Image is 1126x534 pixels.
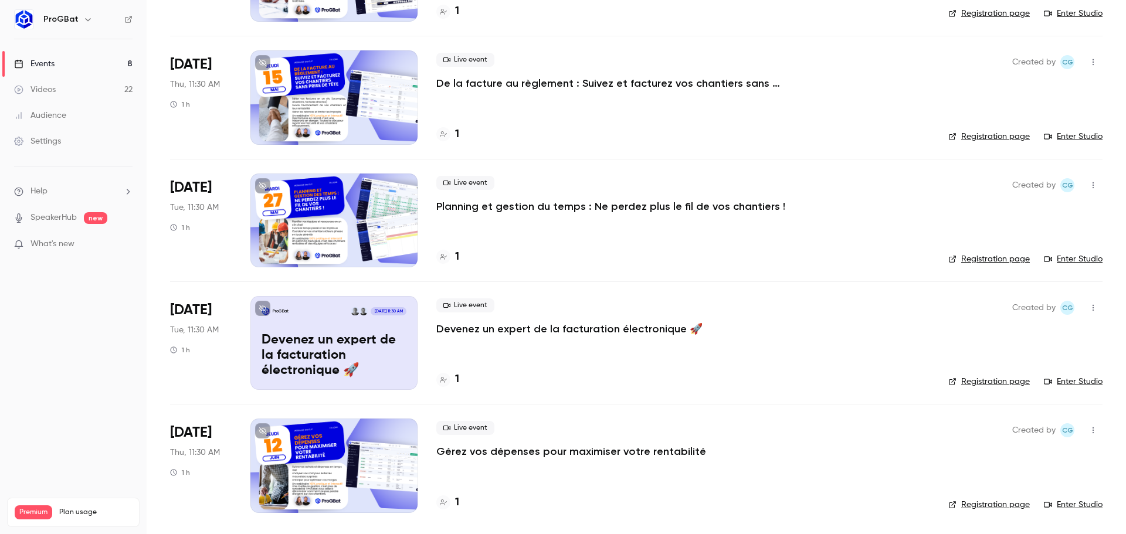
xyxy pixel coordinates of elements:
span: Created by [1012,178,1056,192]
span: Thu, 11:30 AM [170,79,220,90]
span: CG [1062,301,1073,315]
span: Created by [1012,301,1056,315]
div: Audience [14,110,66,121]
a: Planning et gestion du temps : Ne perdez plus le fil de vos chantiers ! [436,199,785,213]
h6: ProGBat [43,13,79,25]
span: Live event [436,421,494,435]
h4: 1 [455,127,459,142]
a: Registration page [948,131,1030,142]
span: Help [30,185,48,198]
span: CG [1062,55,1073,69]
div: Videos [14,84,56,96]
a: De la facture au règlement : Suivez et facturez vos chantiers sans prise de tête [436,76,788,90]
div: Settings [14,135,61,147]
a: 1 [436,4,459,19]
div: 1 h [170,223,190,232]
a: Enter Studio [1044,131,1103,142]
span: Plan usage [59,508,132,517]
span: Live event [436,298,494,312]
li: help-dropdown-opener [14,185,133,198]
img: Elodie Lecocq [351,307,359,315]
a: 1 [436,372,459,387]
a: 1 [436,249,459,265]
h4: 1 [455,372,459,387]
a: Devenez un expert de la facturation électronique 🚀 [436,322,703,336]
span: new [84,212,107,224]
img: ProGBat [15,10,33,29]
a: Devenez un expert de la facturation électronique 🚀ProGBatCharles GallardElodie Lecocq[DATE] 11:30... [250,296,418,390]
div: Nov 13 Thu, 11:30 AM (Europe/Paris) [170,50,232,144]
a: SpeakerHub [30,212,77,224]
a: Registration page [948,8,1030,19]
span: Premium [15,505,52,519]
a: Registration page [948,253,1030,265]
a: 1 [436,127,459,142]
a: Enter Studio [1044,253,1103,265]
span: Charles Gallard [1060,178,1074,192]
h4: 1 [455,495,459,511]
span: Live event [436,53,494,67]
h4: 1 [455,249,459,265]
span: [DATE] [170,55,212,74]
span: [DATE] [170,301,212,319]
div: 1 h [170,345,190,355]
a: Enter Studio [1044,8,1103,19]
span: Charles Gallard [1060,301,1074,315]
span: CG [1062,423,1073,437]
div: 1 h [170,468,190,477]
span: What's new [30,238,74,250]
span: Thu, 11:30 AM [170,447,220,458]
div: Dec 4 Thu, 11:30 AM (Europe/Paris) [170,419,232,512]
a: Gérez vos dépenses pour maximiser votre rentabilité [436,444,706,458]
span: Tue, 11:30 AM [170,202,219,213]
span: CG [1062,178,1073,192]
div: 1 h [170,100,190,109]
span: Created by [1012,423,1056,437]
img: Charles Gallard [359,307,368,315]
div: Events [14,58,55,70]
span: [DATE] [170,423,212,442]
a: 1 [436,495,459,511]
iframe: Noticeable Trigger [118,239,133,250]
span: Charles Gallard [1060,423,1074,437]
span: Live event [436,176,494,190]
span: Charles Gallard [1060,55,1074,69]
h4: 1 [455,4,459,19]
div: Nov 25 Tue, 11:30 AM (Europe/Paris) [170,174,232,267]
span: [DATE] 11:30 AM [371,307,406,315]
p: Devenez un expert de la facturation électronique 🚀 [262,333,406,378]
div: Dec 2 Tue, 11:30 AM (Europe/Paris) [170,296,232,390]
a: Enter Studio [1044,376,1103,387]
p: ProGBat [273,308,289,314]
span: [DATE] [170,178,212,197]
a: Registration page [948,376,1030,387]
a: Enter Studio [1044,499,1103,511]
span: Tue, 11:30 AM [170,324,219,336]
a: Registration page [948,499,1030,511]
span: Created by [1012,55,1056,69]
